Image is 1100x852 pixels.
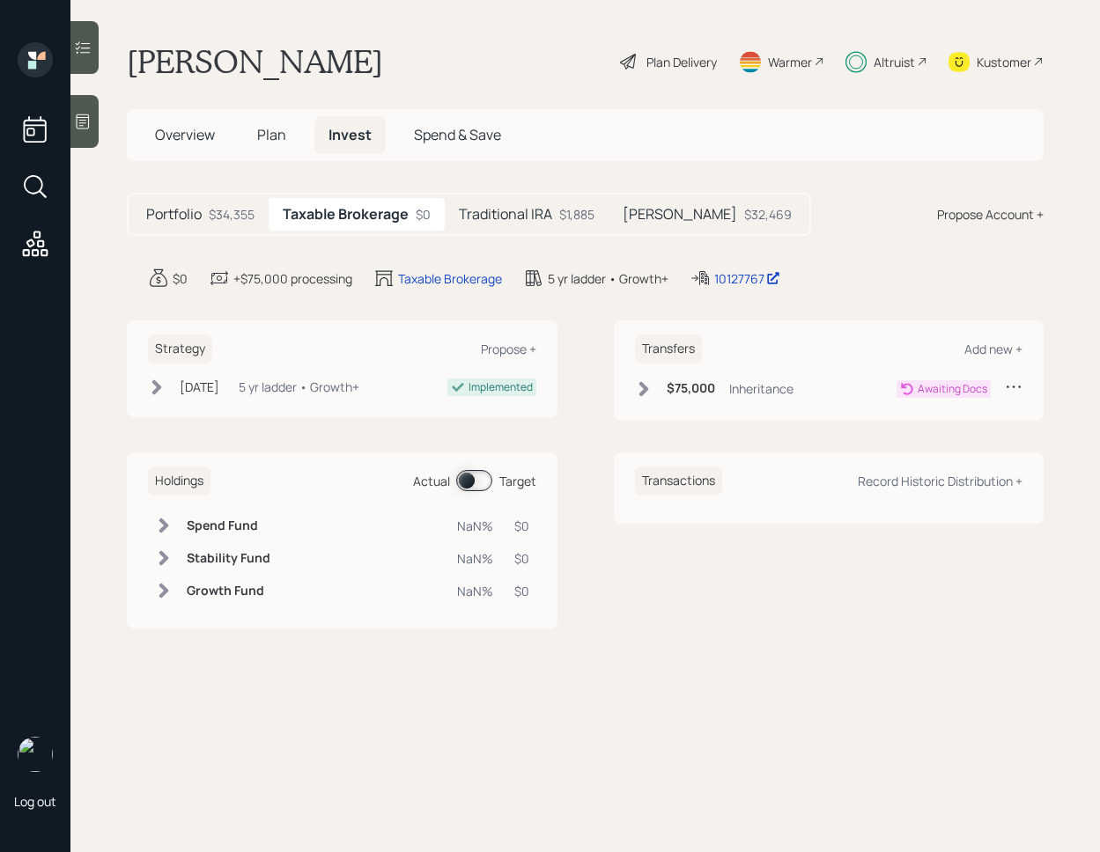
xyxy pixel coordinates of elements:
h6: Transactions [635,466,722,496]
div: $0 [514,517,529,535]
div: $0 [514,549,529,568]
div: [DATE] [180,378,219,396]
div: $32,469 [744,205,792,224]
div: $0 [416,205,431,224]
h6: Spend Fund [187,518,270,533]
div: Plan Delivery [646,53,717,71]
h6: Growth Fund [187,584,270,599]
div: Warmer [768,53,812,71]
div: Target [499,472,536,490]
div: +$75,000 processing [233,269,352,288]
h5: Traditional IRA [459,206,552,223]
div: NaN% [457,517,493,535]
div: Record Historic Distribution + [858,473,1022,489]
h6: Stability Fund [187,551,270,566]
h6: Strategy [148,334,212,364]
img: retirable_logo.png [18,737,53,772]
h6: Transfers [635,334,702,364]
div: NaN% [457,582,493,600]
h5: Taxable Brokerage [283,206,409,223]
h6: $75,000 [667,381,715,396]
div: 5 yr ladder • Growth+ [239,378,359,396]
span: Plan [257,125,286,144]
div: Actual [413,472,450,490]
div: Log out [14,793,56,810]
div: Taxable Brokerage [398,269,502,288]
div: $0 [514,582,529,600]
h5: Portfolio [146,206,202,223]
div: Kustomer [977,53,1031,71]
div: NaN% [457,549,493,568]
h1: [PERSON_NAME] [127,42,383,81]
div: Altruist [874,53,915,71]
div: $34,355 [209,205,255,224]
div: 10127767 [714,269,780,288]
span: Spend & Save [414,125,501,144]
div: Propose + [481,341,536,357]
span: Invest [329,125,372,144]
div: $0 [173,269,188,288]
div: Propose Account + [937,205,1044,224]
div: Add new + [964,341,1022,357]
span: Overview [155,125,215,144]
div: Awaiting Docs [918,381,987,397]
h5: [PERSON_NAME] [623,206,737,223]
div: $1,885 [559,205,594,224]
div: 5 yr ladder • Growth+ [548,269,668,288]
div: Implemented [469,379,533,395]
div: Inheritance [729,379,794,398]
h6: Holdings [148,466,210,496]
